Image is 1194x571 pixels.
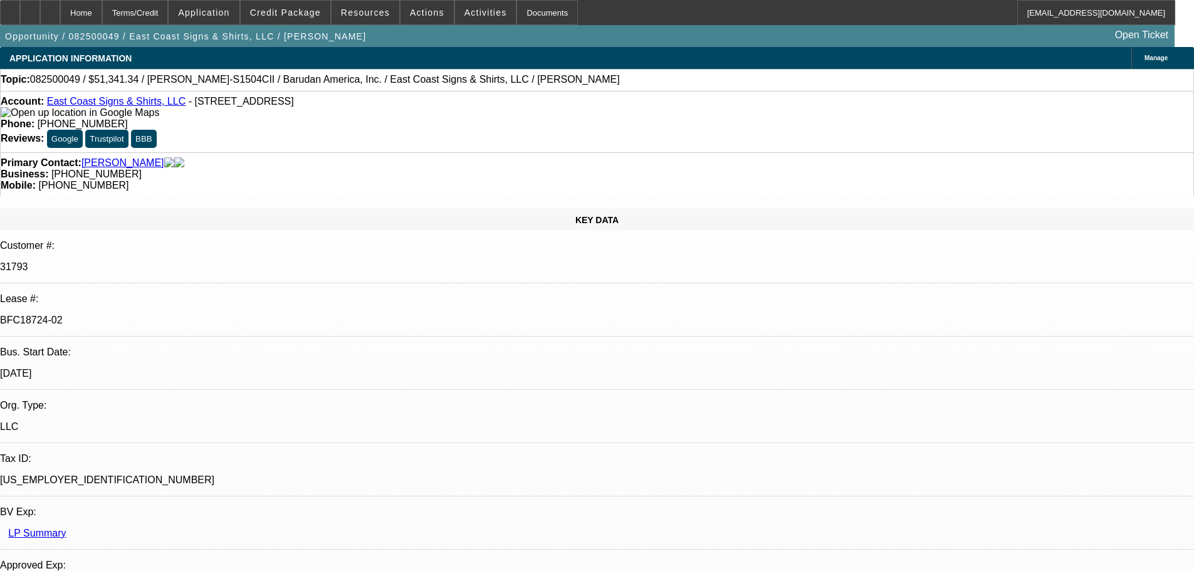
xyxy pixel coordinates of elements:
[410,8,444,18] span: Actions
[174,157,184,169] img: linkedin-icon.png
[250,8,321,18] span: Credit Package
[38,180,128,191] span: [PHONE_NUMBER]
[30,74,620,85] span: 082500049 / $51,341.34 / [PERSON_NAME]-S1504CII / Barudan America, Inc. / East Coast Signs & Shir...
[178,8,229,18] span: Application
[464,8,507,18] span: Activities
[1144,55,1168,61] span: Manage
[341,8,390,18] span: Resources
[47,96,186,107] a: East Coast Signs & Shirts, LLC
[81,157,164,169] a: [PERSON_NAME]
[332,1,399,24] button: Resources
[1,169,48,179] strong: Business:
[189,96,294,107] span: - [STREET_ADDRESS]
[1,74,30,85] strong: Topic:
[164,157,174,169] img: facebook-icon.png
[1,180,36,191] strong: Mobile:
[1,107,159,118] img: Open up location in Google Maps
[1,133,44,144] strong: Reviews:
[1,107,159,118] a: View Google Maps
[9,53,132,63] span: APPLICATION INFORMATION
[169,1,239,24] button: Application
[575,215,619,225] span: KEY DATA
[38,118,128,129] span: [PHONE_NUMBER]
[51,169,142,179] span: [PHONE_NUMBER]
[5,31,366,41] span: Opportunity / 082500049 / East Coast Signs & Shirts, LLC / [PERSON_NAME]
[401,1,454,24] button: Actions
[47,130,83,148] button: Google
[1,96,44,107] strong: Account:
[85,130,128,148] button: Trustpilot
[1,157,81,169] strong: Primary Contact:
[241,1,330,24] button: Credit Package
[1,118,34,129] strong: Phone:
[455,1,516,24] button: Activities
[131,130,157,148] button: BBB
[1110,24,1173,46] a: Open Ticket
[8,528,66,538] a: LP Summary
